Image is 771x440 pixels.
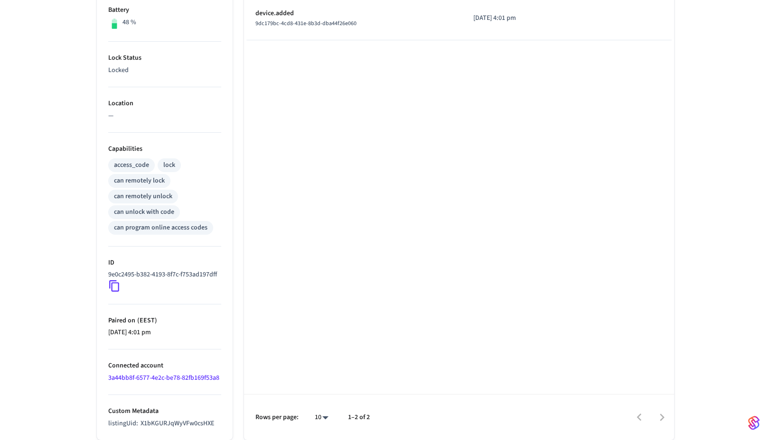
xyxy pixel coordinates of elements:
div: can unlock with code [114,207,174,217]
div: can program online access codes [114,223,207,233]
p: 48 % [122,18,136,27]
p: [DATE] 4:01 pm [108,328,221,338]
p: Custom Metadata [108,406,221,416]
p: ID [108,258,221,268]
span: ( EEST ) [135,316,157,325]
p: Lock Status [108,53,221,63]
span: 9dc179bc-4cd8-431e-8b3d-dba44f26e060 [255,19,357,27]
a: 3a44bb8f-6577-4e2c-be78-82fb169f53a8 [108,373,219,383]
p: Battery [108,5,221,15]
p: 9e0c2495-b382-4193-8f7c-f753ad197dff [108,270,217,280]
span: X1bKGURJqWyVFw0csHXE [141,419,214,428]
img: SeamLogoGradient.69752ec5.svg [748,415,760,431]
p: Connected account [108,361,221,371]
p: device.added [255,9,451,18]
div: access_code [114,160,149,170]
p: [DATE] 4:01 pm [473,13,566,23]
p: Locked [108,65,221,75]
div: lock [163,160,175,170]
p: Location [108,99,221,109]
p: Paired on [108,316,221,326]
div: can remotely unlock [114,192,172,202]
div: can remotely lock [114,176,165,186]
p: Rows per page: [255,412,299,422]
div: 10 [310,411,333,424]
p: Capabilities [108,144,221,154]
p: listingUid : [108,419,214,429]
p: 1–2 of 2 [348,412,370,422]
p: — [108,111,221,121]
